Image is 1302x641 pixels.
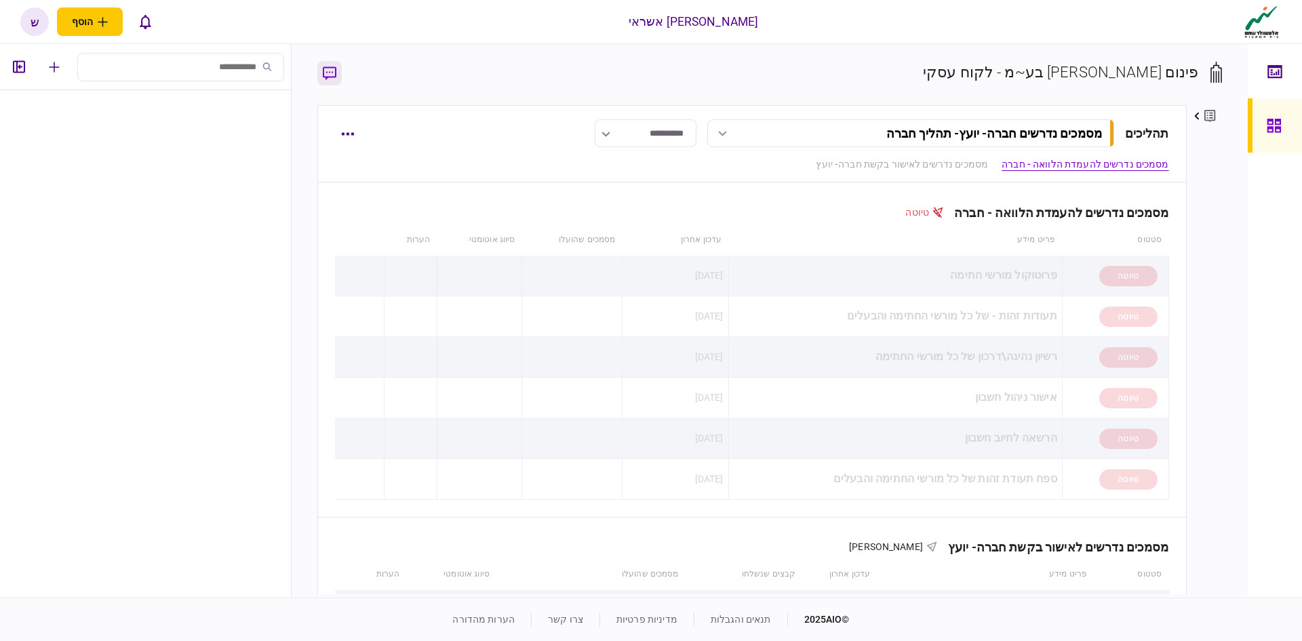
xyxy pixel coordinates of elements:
div: [DATE] [695,309,724,323]
div: טיוטה [1099,388,1158,408]
th: פריט מידע [877,559,1094,590]
th: הערות [384,225,437,256]
th: סיווג אוטומטי [437,225,521,256]
a: מדיניות פרטיות [616,614,677,625]
th: סטטוס [1062,225,1168,256]
div: הרשאה לחיוב חשבון [734,423,1057,454]
a: צרו קשר [548,614,583,625]
div: רשיון נהיגה\דרכון של כל מורשי החתימה [734,342,1057,372]
div: פרוטוקול מורשי חתימה [734,260,1057,291]
div: תעודות זהות - של כל מורשי החתימה והבעלים [734,301,1057,332]
a: מסמכים נדרשים להעמדת הלוואה - חברה [1002,157,1168,172]
div: מסמכים נדרשים לאישור בקשת חברה- יועץ [937,540,1169,554]
button: ש [20,7,49,36]
th: קבצים שנשלחו [686,559,803,590]
div: תהליכים [1125,124,1169,142]
div: טיוטה [1099,307,1158,327]
button: מסמכים נדרשים חברה- יועץ- תהליך חברה [707,119,1114,147]
div: [DATE] [695,391,724,404]
a: תנאים והגבלות [711,614,771,625]
div: טיוטה [1099,469,1158,490]
th: סטטוס [1094,559,1168,590]
th: מסמכים שהועלו [496,559,686,590]
div: טיוטה [1099,266,1158,286]
div: [DATE] [695,472,724,486]
div: מסמכים נדרשים חברה- יועץ - תהליך חברה [886,126,1102,140]
button: פתח רשימת התראות [131,7,159,36]
th: סיווג אוטומטי [407,559,496,590]
th: עדכון אחרון [622,225,728,256]
div: מסמכים נדרשים להעמדת הלוואה - חברה [943,206,1168,220]
div: © 2025 AIO [787,613,850,627]
div: אישור ניהול חשבון [734,383,1057,413]
th: עדכון אחרון [802,559,877,590]
div: [DATE] [695,350,724,364]
a: הערות מהדורה [452,614,515,625]
div: טיוטה [905,206,943,220]
button: פתח תפריט להוספת לקוח [57,7,123,36]
th: מסמכים שהועלו [521,225,622,256]
th: פריט מידע [728,225,1062,256]
div: ספח תעודת זהות של כל מורשי החתימה והבעלים [734,464,1057,494]
div: פינום [PERSON_NAME] בע~מ - לקוח עסקי [923,61,1199,83]
div: [DATE] [695,431,724,445]
a: מסמכים נדרשים לאישור בקשת חברה- יועץ [816,157,988,172]
div: [PERSON_NAME] אשראי [629,13,759,31]
div: [DATE] [695,269,724,282]
div: טיוטה [1099,429,1158,449]
img: client company logo [1242,5,1282,39]
span: [PERSON_NAME] [849,541,923,552]
div: טיוטה [1099,347,1158,368]
th: הערות [370,559,407,590]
